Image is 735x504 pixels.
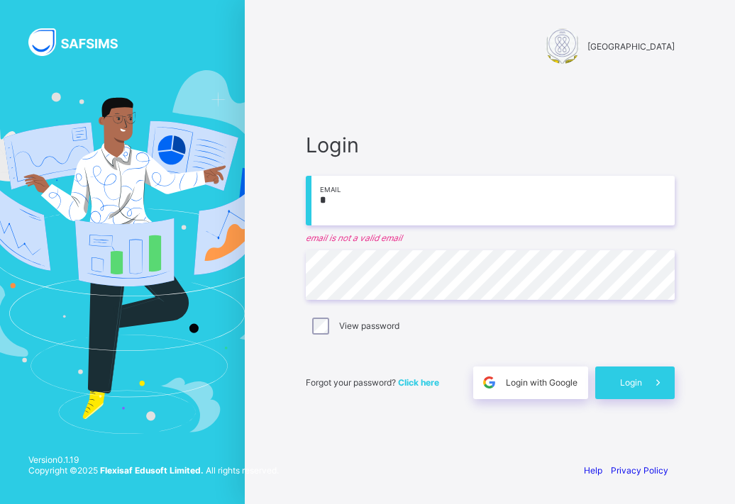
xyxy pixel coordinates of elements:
[584,465,602,476] a: Help
[28,465,279,476] span: Copyright © 2025 All rights reserved.
[306,233,675,243] em: email is not a valid email
[611,465,668,476] a: Privacy Policy
[398,377,439,388] a: Click here
[620,377,642,388] span: Login
[339,320,399,331] label: View password
[306,133,675,157] span: Login
[28,454,279,465] span: Version 0.1.19
[506,377,577,388] span: Login with Google
[28,28,135,56] img: SAFSIMS Logo
[587,41,675,52] span: [GEOGRAPHIC_DATA]
[306,377,439,388] span: Forgot your password?
[100,465,204,476] strong: Flexisaf Edusoft Limited.
[481,374,497,391] img: google.396cfc9801f0270233282035f929180a.svg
